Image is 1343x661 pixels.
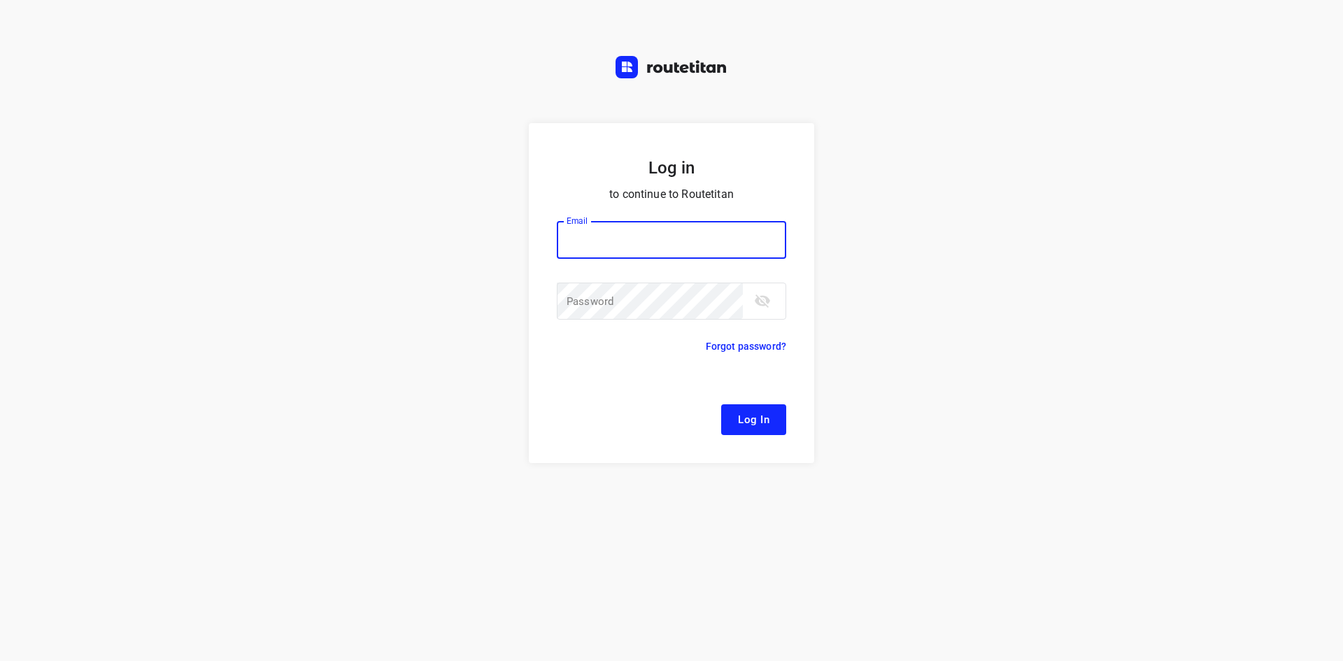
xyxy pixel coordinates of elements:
[557,185,786,204] p: to continue to Routetitan
[616,56,727,78] img: Routetitan
[748,287,776,315] button: toggle password visibility
[738,411,769,429] span: Log In
[706,338,786,355] p: Forgot password?
[721,404,786,435] button: Log In
[557,157,786,179] h5: Log in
